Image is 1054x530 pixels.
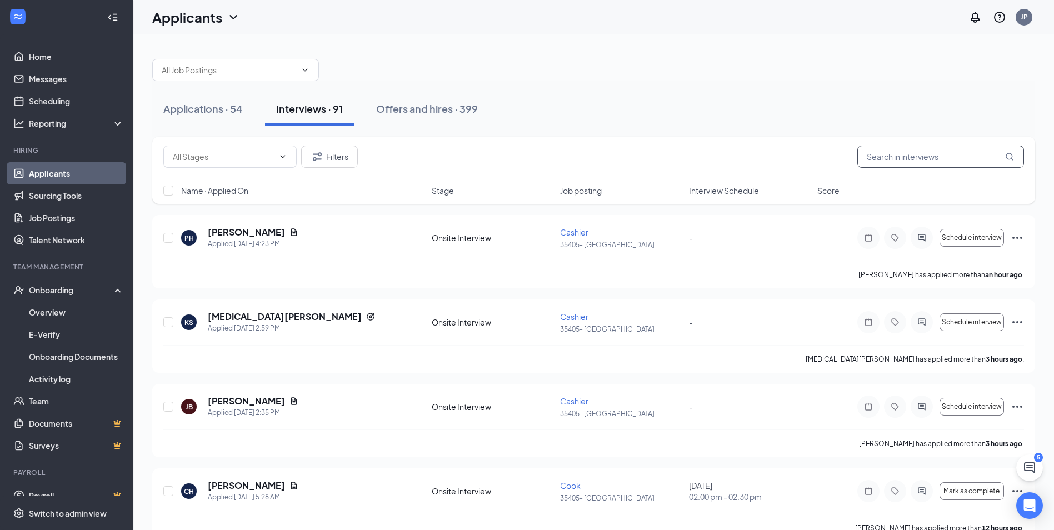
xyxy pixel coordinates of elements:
[227,11,240,24] svg: ChevronDown
[366,312,375,321] svg: Reapply
[29,412,124,434] a: DocumentsCrown
[12,11,23,22] svg: WorkstreamLogo
[986,355,1022,363] b: 3 hours ago
[13,284,24,296] svg: UserCheck
[943,487,1000,495] span: Mark as complete
[1011,316,1024,329] svg: Ellipses
[29,229,124,251] a: Talent Network
[560,493,682,503] p: 35405- [GEOGRAPHIC_DATA]
[208,395,285,407] h5: [PERSON_NAME]
[289,228,298,237] svg: Document
[163,102,243,116] div: Applications · 54
[689,317,693,327] span: -
[107,12,118,23] svg: Collapse
[13,508,24,519] svg: Settings
[432,486,553,497] div: Onsite Interview
[940,398,1004,416] button: Schedule interview
[276,102,343,116] div: Interviews · 91
[184,318,193,327] div: KS
[289,481,298,490] svg: Document
[560,409,682,418] p: 35405- [GEOGRAPHIC_DATA]
[915,318,928,327] svg: ActiveChat
[208,407,298,418] div: Applied [DATE] 2:35 PM
[29,346,124,368] a: Onboarding Documents
[432,401,553,412] div: Onsite Interview
[29,508,107,519] div: Switch to admin view
[29,484,124,507] a: PayrollCrown
[560,312,588,322] span: Cashier
[432,317,553,328] div: Onsite Interview
[29,301,124,323] a: Overview
[29,323,124,346] a: E-Verify
[689,480,811,502] div: [DATE]
[301,146,358,168] button: Filter Filters
[1005,152,1014,161] svg: MagnifyingGlass
[1011,231,1024,244] svg: Ellipses
[888,487,902,496] svg: Tag
[942,318,1002,326] span: Schedule interview
[29,90,124,112] a: Scheduling
[29,207,124,229] a: Job Postings
[560,227,588,237] span: Cashier
[986,439,1022,448] b: 3 hours ago
[560,481,581,491] span: Cook
[13,262,122,272] div: Team Management
[208,226,285,238] h5: [PERSON_NAME]
[311,150,324,163] svg: Filter
[208,479,285,492] h5: [PERSON_NAME]
[915,233,928,242] svg: ActiveChat
[940,482,1004,500] button: Mark as complete
[993,11,1006,24] svg: QuestionInfo
[289,397,298,406] svg: Document
[806,354,1024,364] p: [MEDICAL_DATA][PERSON_NAME] has applied more than .
[862,233,875,242] svg: Note
[186,402,193,412] div: JB
[942,234,1002,242] span: Schedule interview
[862,318,875,327] svg: Note
[689,233,693,243] span: -
[817,185,840,196] span: Score
[689,491,811,502] span: 02:00 pm - 02:30 pm
[13,468,122,477] div: Payroll
[29,68,124,90] a: Messages
[29,434,124,457] a: SurveysCrown
[181,185,248,196] span: Name · Applied On
[1011,484,1024,498] svg: Ellipses
[915,487,928,496] svg: ActiveChat
[560,240,682,249] p: 35405- [GEOGRAPHIC_DATA]
[29,284,114,296] div: Onboarding
[301,66,309,74] svg: ChevronDown
[29,184,124,207] a: Sourcing Tools
[29,118,124,129] div: Reporting
[1034,453,1043,462] div: 5
[888,318,902,327] svg: Tag
[985,271,1022,279] b: an hour ago
[689,402,693,412] span: -
[13,146,122,155] div: Hiring
[29,390,124,412] a: Team
[1023,461,1036,474] svg: ChatActive
[862,402,875,411] svg: Note
[208,311,362,323] h5: [MEDICAL_DATA][PERSON_NAME]
[857,146,1024,168] input: Search in interviews
[376,102,478,116] div: Offers and hires · 399
[1021,12,1028,22] div: JP
[208,238,298,249] div: Applied [DATE] 4:23 PM
[888,233,902,242] svg: Tag
[173,151,274,163] input: All Stages
[862,487,875,496] svg: Note
[432,185,454,196] span: Stage
[29,46,124,68] a: Home
[560,324,682,334] p: 35405- [GEOGRAPHIC_DATA]
[940,229,1004,247] button: Schedule interview
[940,313,1004,331] button: Schedule interview
[1011,400,1024,413] svg: Ellipses
[1016,454,1043,481] button: ChatActive
[1016,492,1043,519] div: Open Intercom Messenger
[942,403,1002,411] span: Schedule interview
[560,396,588,406] span: Cashier
[968,11,982,24] svg: Notifications
[152,8,222,27] h1: Applicants
[29,162,124,184] a: Applicants
[29,368,124,390] a: Activity log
